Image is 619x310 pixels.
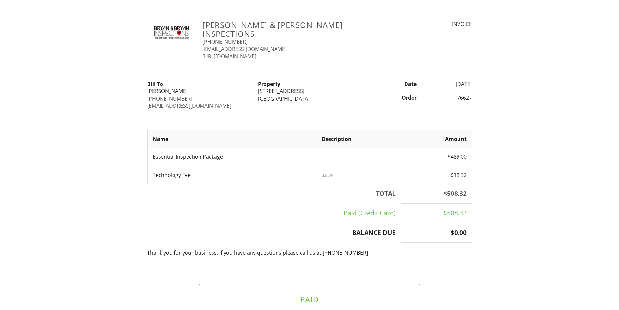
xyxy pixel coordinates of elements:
h3: [PERSON_NAME] & [PERSON_NAME] Inspections [202,20,389,38]
a: [PHONE_NUMBER] [202,38,248,45]
th: Amount [401,130,472,148]
td: $19.32 [401,166,472,184]
div: [GEOGRAPHIC_DATA] [258,95,361,102]
th: $0.00 [401,223,472,242]
td: $489.00 [401,148,472,166]
td: Paid (Credit Card) [147,203,401,223]
div: Order [365,94,420,101]
div: 76627 [420,94,476,101]
div: Date [365,80,420,88]
p: Thank you for your business, if you have any questions please call us at [PHONE_NUMBER] [147,249,472,256]
strong: Bill To [147,80,163,88]
th: TOTAL [147,184,401,204]
th: Description [316,130,401,148]
a: [EMAIL_ADDRESS][DOMAIN_NAME] [202,46,287,53]
div: [DATE] [420,80,476,88]
th: BALANCE DUE [147,223,401,242]
th: Name [147,130,316,148]
a: [PHONE_NUMBER] [147,95,192,102]
h3: PAID [210,295,409,303]
strong: Property [258,80,280,88]
th: $508.32 [401,184,472,204]
a: [EMAIL_ADDRESS][DOMAIN_NAME] [147,102,231,109]
td: $508.32 [401,203,472,223]
div: 3.95% [322,172,396,178]
td: Essential Inspection Package [147,148,316,166]
div: [PERSON_NAME] [147,88,250,95]
div: [STREET_ADDRESS] [258,88,361,95]
div: INVOICE [396,20,472,28]
a: [URL][DOMAIN_NAME] [202,53,256,60]
img: data [147,20,195,44]
td: Technology Fee [147,166,316,184]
